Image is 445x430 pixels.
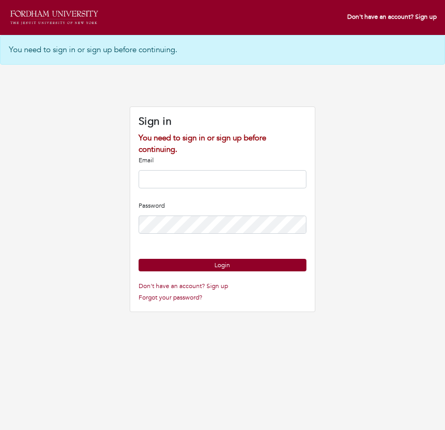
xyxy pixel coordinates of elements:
a: Don't have an account? Sign up [139,282,228,290]
a: Don't have an account? Sign up [347,13,437,21]
button: Login [139,259,306,271]
p: Password [139,201,306,210]
p: Email [139,156,306,165]
img: fordham_logo.png [8,8,99,27]
h1: Sign in [139,115,306,128]
div: You need to sign in or sign up before continuing. [139,132,306,156]
a: Forgot your password? [139,293,202,302]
